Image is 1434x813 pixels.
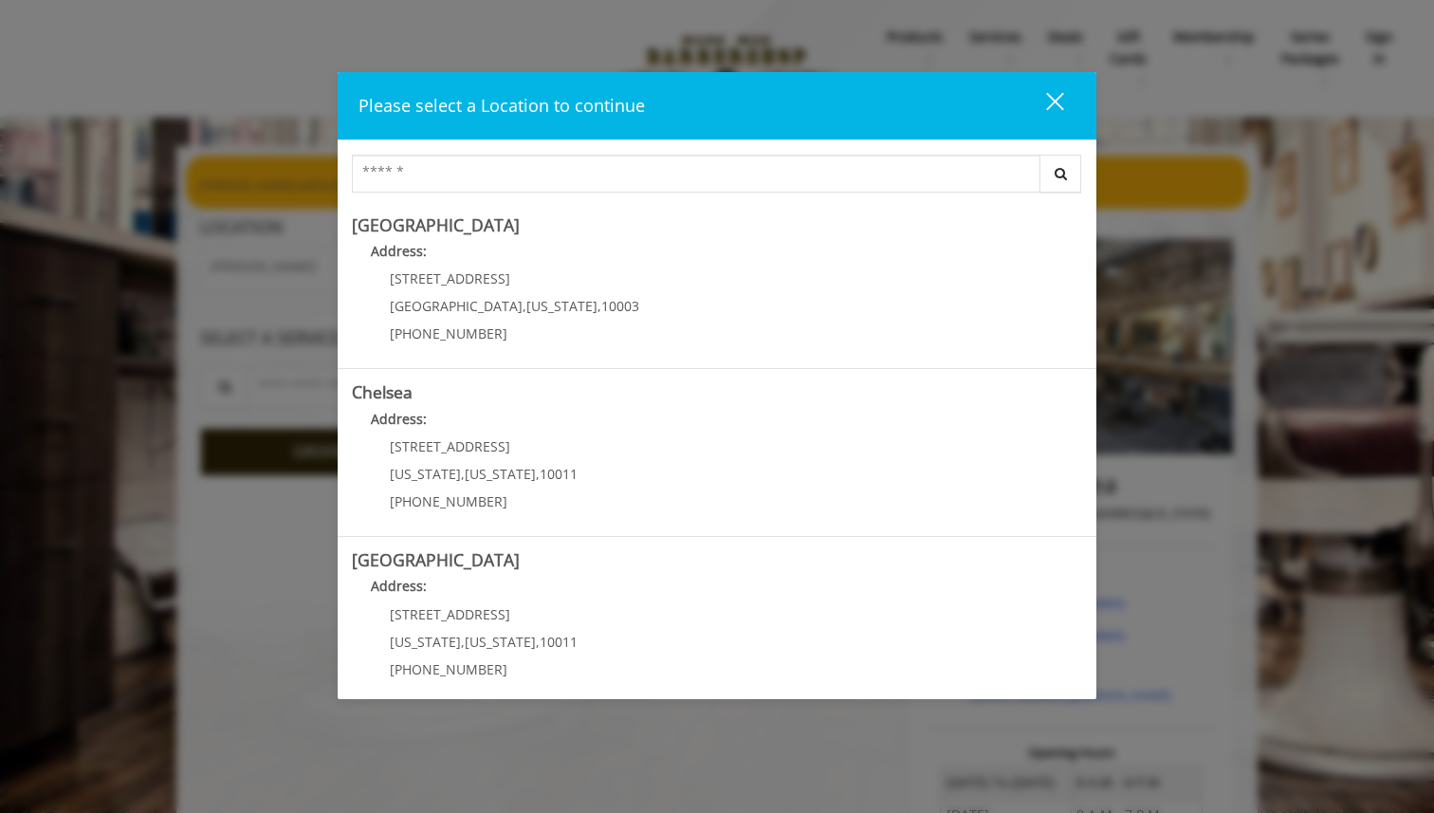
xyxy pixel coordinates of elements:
span: , [597,297,601,315]
span: [US_STATE] [465,633,536,651]
span: [STREET_ADDRESS] [390,605,510,623]
span: [US_STATE] [465,465,536,483]
input: Search Center [352,155,1040,193]
span: [PHONE_NUMBER] [390,660,507,678]
span: [US_STATE] [526,297,597,315]
span: [GEOGRAPHIC_DATA] [390,297,523,315]
div: Center Select [352,155,1082,202]
span: 10011 [540,465,578,483]
span: [STREET_ADDRESS] [390,437,510,455]
span: [PHONE_NUMBER] [390,324,507,342]
span: [PHONE_NUMBER] [390,492,507,510]
span: , [536,633,540,651]
span: , [461,633,465,651]
b: Address: [371,242,427,260]
span: , [523,297,526,315]
b: Address: [371,577,427,595]
span: Please select a Location to continue [358,94,645,117]
span: [US_STATE] [390,633,461,651]
span: , [536,465,540,483]
button: close dialog [1011,86,1075,125]
span: 10011 [540,633,578,651]
b: [GEOGRAPHIC_DATA] [352,213,520,236]
span: , [461,465,465,483]
b: Address: [371,410,427,428]
i: Search button [1050,167,1072,180]
b: Chelsea [352,380,413,403]
span: [STREET_ADDRESS] [390,269,510,287]
div: close dialog [1024,91,1062,120]
span: [US_STATE] [390,465,461,483]
b: [GEOGRAPHIC_DATA] [352,548,520,571]
span: 10003 [601,297,639,315]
